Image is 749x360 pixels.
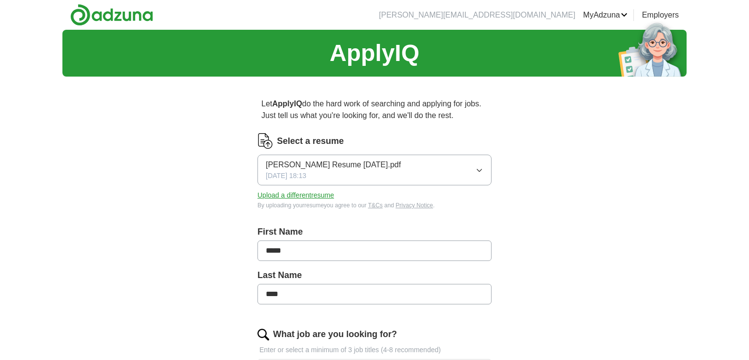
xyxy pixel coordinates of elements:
p: Let do the hard work of searching and applying for jobs. Just tell us what you're looking for, an... [257,94,492,125]
a: MyAdzuna [583,9,628,21]
img: CV Icon [257,133,273,149]
div: By uploading your resume you agree to our and . [257,201,492,210]
a: Employers [642,9,679,21]
p: Enter or select a minimum of 3 job titles (4-8 recommended) [257,345,492,355]
button: Upload a differentresume [257,190,334,200]
span: [PERSON_NAME] Resume [DATE].pdf [266,159,401,171]
span: [DATE] 18:13 [266,171,306,181]
img: Adzuna logo [70,4,153,26]
label: Last Name [257,269,492,282]
button: [PERSON_NAME] Resume [DATE].pdf[DATE] 18:13 [257,155,492,185]
label: What job are you looking for? [273,328,397,341]
li: [PERSON_NAME][EMAIL_ADDRESS][DOMAIN_NAME] [379,9,575,21]
h1: ApplyIQ [330,36,419,71]
a: T&Cs [368,202,383,209]
strong: ApplyIQ [272,100,302,108]
label: First Name [257,225,492,239]
img: search.png [257,329,269,340]
label: Select a resume [277,135,344,148]
a: Privacy Notice [395,202,433,209]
